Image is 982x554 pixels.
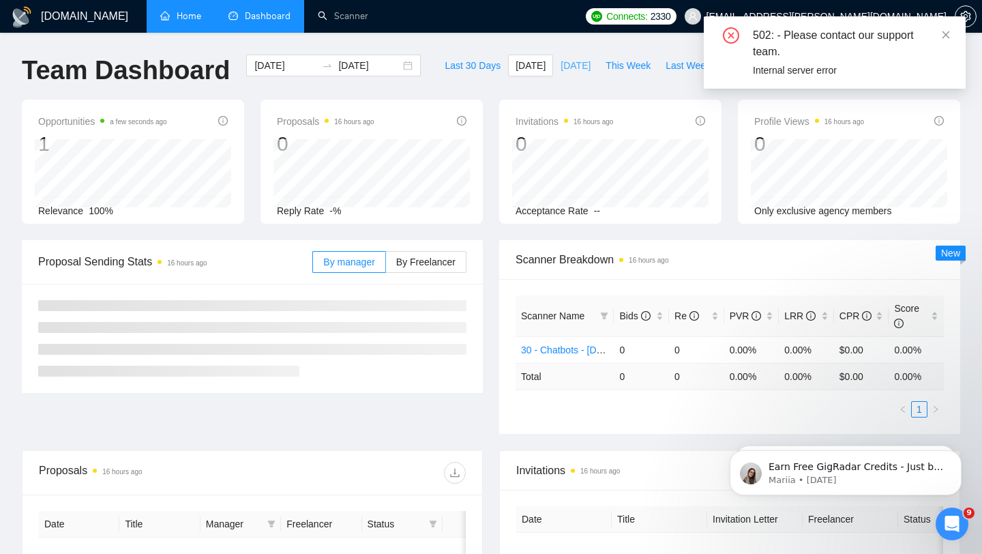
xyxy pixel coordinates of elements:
button: This Week [598,55,658,76]
span: PVR [730,310,762,321]
button: [DATE] [553,55,598,76]
td: 0 [614,363,669,390]
span: download [445,467,465,478]
span: Scanner Breakdown [516,251,944,268]
span: filter [429,520,437,528]
input: End date [338,58,400,73]
span: filter [265,514,278,534]
span: close [941,30,951,40]
span: Proposals [277,113,374,130]
span: Last Week [666,58,711,73]
button: left [895,401,911,418]
li: Next Page [927,401,944,418]
img: logo [11,6,33,28]
span: Opportunities [38,113,167,130]
a: homeHome [160,10,201,22]
button: Last 30 Days [437,55,508,76]
span: info-circle [752,311,761,321]
span: info-circle [894,319,904,328]
span: Re [674,310,699,321]
span: info-circle [862,311,872,321]
span: New [941,248,960,259]
span: swap-right [322,60,333,71]
span: Connects: [606,9,647,24]
span: Score [894,303,919,329]
span: Proposal Sending Stats [38,253,312,270]
div: 1 [38,131,167,157]
a: 1 [912,402,927,417]
span: Status [368,516,423,531]
th: Freelancer [803,506,898,533]
span: By manager [323,257,374,267]
li: Previous Page [895,401,911,418]
span: Scanner Name [521,310,584,321]
div: 0 [516,131,613,157]
span: Acceptance Rate [516,205,589,216]
span: 2330 [651,9,671,24]
a: 30 - Chatbots - [DATE] [521,345,617,355]
span: Invitations [516,113,613,130]
div: Proposals [39,462,252,484]
span: info-circle [457,116,466,126]
td: 0 [614,336,669,363]
span: filter [426,514,440,534]
th: Freelancer [281,511,361,538]
td: 0 [669,363,724,390]
div: 0 [754,131,864,157]
span: filter [600,312,608,320]
span: filter [267,520,276,528]
span: CPR [839,310,872,321]
span: info-circle [806,311,816,321]
span: Reply Rate [277,205,324,216]
time: 16 hours ago [574,118,613,126]
span: close-circle [723,27,739,44]
span: Profile Views [754,113,864,130]
td: 0.00 % [724,363,779,390]
span: dashboard [228,11,238,20]
span: Relevance [38,205,83,216]
time: 16 hours ago [334,118,374,126]
time: 16 hours ago [824,118,864,126]
time: a few seconds ago [110,118,166,126]
span: -- [594,205,600,216]
td: 0.00 % [889,363,944,390]
span: 100% [89,205,113,216]
li: 1 [911,401,927,418]
div: Internal server error [753,63,949,78]
span: Manager [206,516,262,531]
span: Invitations [516,462,943,479]
h1: Team Dashboard [22,55,230,87]
button: setting [955,5,977,27]
span: info-circle [934,116,944,126]
span: Bids [619,310,650,321]
a: searchScanner [318,10,368,22]
time: 16 hours ago [102,468,142,476]
img: upwork-logo.png [591,11,602,22]
button: [DATE] [508,55,553,76]
span: This Week [606,58,651,73]
time: 16 hours ago [629,257,668,264]
td: 0.00% [724,336,779,363]
a: setting [955,11,977,22]
span: -% [329,205,341,216]
td: $0.00 [834,336,889,363]
th: Title [612,506,707,533]
th: Date [39,511,119,538]
span: info-circle [696,116,705,126]
span: info-circle [641,311,651,321]
button: Last Week [658,55,718,76]
th: Manager [200,511,281,538]
span: LRR [784,310,816,321]
iframe: Intercom live chat [936,508,968,540]
span: 9 [964,508,974,519]
div: 502: - Please contact our support team. [753,27,949,60]
span: Only exclusive agency members [754,205,892,216]
time: 16 hours ago [167,259,207,267]
th: Invitation Letter [707,506,803,533]
span: info-circle [218,116,228,126]
span: filter [597,306,611,326]
div: 0 [277,131,374,157]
